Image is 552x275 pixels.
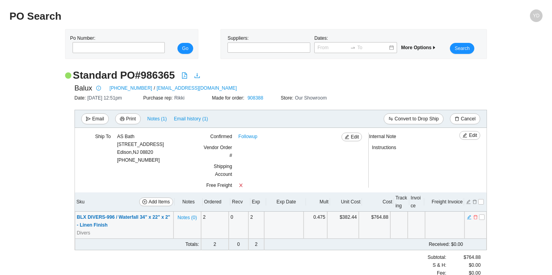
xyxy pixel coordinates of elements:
[182,44,188,52] span: Go
[248,95,263,101] a: 908388
[226,34,312,54] div: Suppliers:
[214,164,232,177] span: Shipping Account
[239,183,243,188] span: close
[117,133,164,164] div: [PHONE_NUMBER]
[75,82,92,94] span: Balux
[455,116,459,122] span: delete
[450,113,480,124] button: deleteCancel
[181,72,188,80] a: file-pdf
[350,45,356,50] span: to
[312,34,399,54] div: Dates:
[126,115,136,123] span: Print
[117,133,164,156] div: AS Bath [STREET_ADDRESS] Edison , NJ 08820
[229,212,248,239] td: 0
[239,133,257,140] a: Followup
[210,134,232,139] span: Confirmed
[469,131,477,139] span: Edit
[203,192,231,212] th: Ordered
[466,214,472,219] button: edit
[459,131,480,140] button: editEdit
[230,192,250,212] th: Recv
[327,212,359,239] td: $382.44
[9,9,409,23] h2: PO Search
[295,95,327,101] span: Our Showroom
[394,192,409,212] th: Tracking
[201,239,229,250] td: 2
[369,134,396,139] span: Internal Note
[95,134,111,139] span: Ship To
[194,72,200,79] span: download
[204,145,232,158] span: Vendor Order #
[70,34,162,54] div: Po Number:
[472,198,477,204] button: delete
[92,83,103,94] button: info-circle
[248,212,264,239] td: 2
[450,43,474,54] button: Search
[73,68,175,82] h2: Standard PO # 986365
[304,239,464,250] td: $0.00
[75,95,88,101] span: Date:
[433,261,446,269] span: S & H:
[248,239,264,250] td: 2
[345,135,349,140] span: edit
[351,133,359,141] span: Edit
[304,212,327,239] td: 0.475
[174,115,208,123] span: Email history (1)
[94,86,103,90] span: info-circle
[341,133,362,141] button: editEdit
[384,113,444,124] button: swapConvert to Drop Ship
[157,84,237,92] a: [EMAIL_ADDRESS][DOMAIN_NAME]
[473,214,478,220] span: delete
[143,95,174,101] span: Purchase rep:
[177,213,197,219] button: Notes (0)
[92,115,104,123] span: Email
[350,45,356,50] span: swap-right
[446,253,481,261] div: $764.88
[317,44,349,52] input: From
[194,72,200,80] a: download
[432,45,436,50] span: caret-right
[266,192,306,212] th: Exp Date
[429,242,449,247] span: Received:
[372,145,396,150] span: Instructions
[357,44,388,52] input: To
[359,212,390,239] td: $764.88
[174,95,185,101] span: Rikki
[76,197,173,206] div: Sku
[149,198,170,206] span: Add Items
[147,115,167,123] span: Notes ( 1 )
[142,199,147,205] span: plus-circle
[110,84,152,92] a: [PHONE_NUMBER]
[462,133,467,138] span: edit
[86,116,91,122] span: send
[147,114,167,120] button: Notes (1)
[88,95,122,101] span: [DATE] 12:51pm
[401,45,436,50] span: More Options
[181,72,188,79] span: file-pdf
[212,95,246,101] span: Made for order:
[139,197,173,206] button: plus-circleAdd Items
[281,95,295,101] span: Store:
[446,261,481,269] div: $0.00
[177,214,197,221] span: Notes ( 0 )
[229,239,248,250] td: 0
[77,214,170,228] span: BLX DIVERS-996 / Waterfall 34" x 22" x 2" - Linen Finish
[330,192,362,212] th: Unit Cost
[81,113,109,124] button: sendEmail
[533,9,540,22] span: YD
[428,253,446,261] span: Subtotal:
[455,44,470,52] span: Search
[173,113,209,124] button: Email history (1)
[175,192,203,212] th: Notes
[473,214,478,219] button: delete
[115,113,141,124] button: printerPrint
[388,116,393,122] span: swap
[362,192,394,212] th: Cost
[466,198,471,204] button: edit
[206,183,232,188] span: Free Freight
[77,229,90,237] span: Divers
[201,212,229,239] td: 2
[185,242,199,247] span: Totals:
[154,84,155,92] span: /
[461,115,476,123] span: Cancel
